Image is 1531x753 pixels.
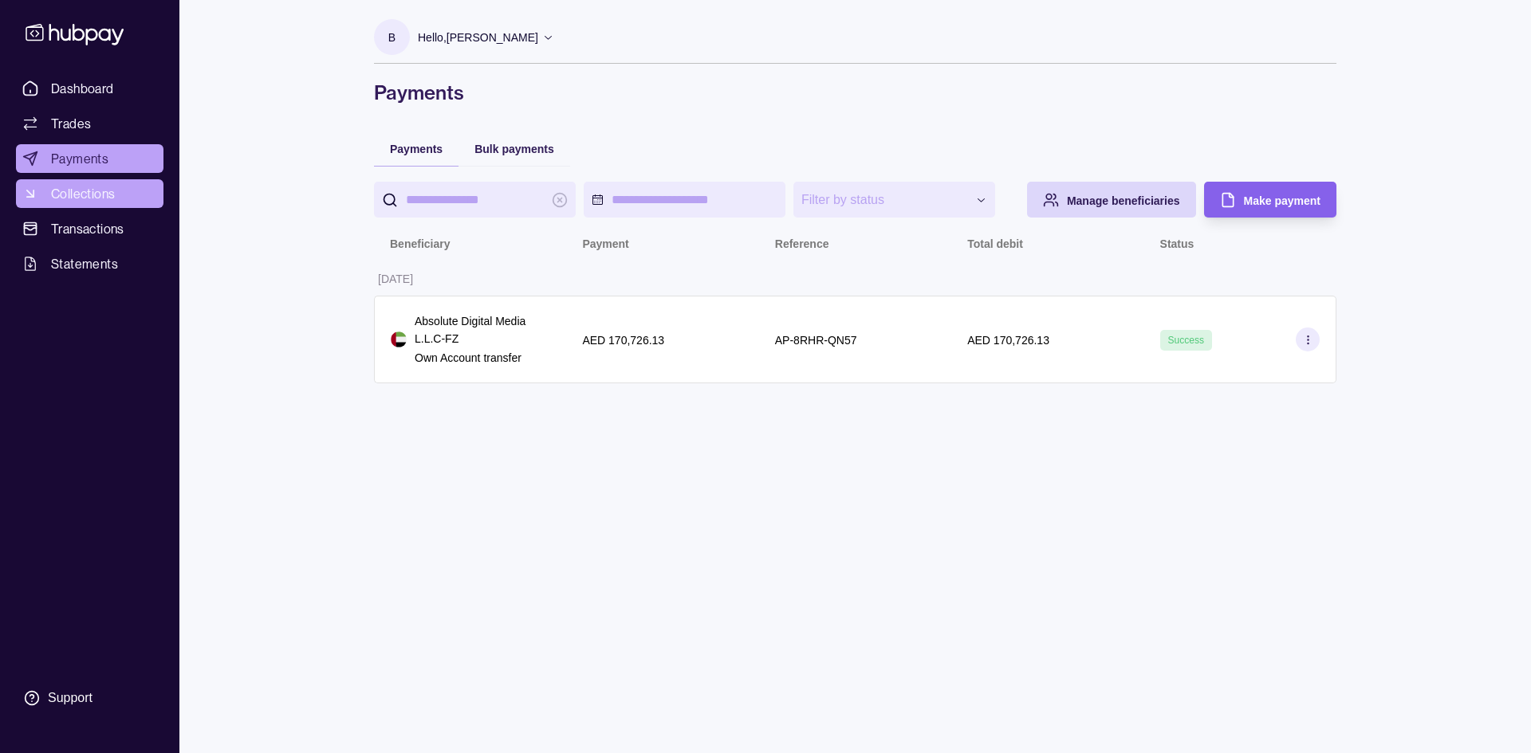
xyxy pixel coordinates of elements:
span: Dashboard [51,79,114,98]
span: Bulk payments [474,143,554,155]
a: Collections [16,179,163,208]
a: Statements [16,249,163,278]
span: Payments [51,149,108,168]
span: Payments [390,143,443,155]
p: Absolute Digital Media L.L.C-FZ [415,312,550,347]
p: Reference [775,237,829,250]
p: Total debit [967,237,1023,250]
div: Support [48,689,92,707]
p: B [388,29,396,46]
button: Manage beneficiaries [1027,182,1196,218]
a: Payments [16,144,163,173]
span: Make payment [1244,194,1320,207]
span: Statements [51,254,118,273]
a: Trades [16,109,163,138]
span: Transactions [51,219,124,238]
a: Transactions [16,214,163,243]
p: [DATE] [378,273,413,285]
img: ae [391,331,407,347]
span: Collections [51,184,115,203]
p: Payment [582,237,628,250]
input: search [406,182,544,218]
span: Success [1168,335,1204,346]
span: Trades [51,114,91,133]
p: Status [1160,237,1194,250]
p: AED 170,726.13 [582,334,664,347]
span: Manage beneficiaries [1067,194,1180,207]
a: Dashboard [16,74,163,103]
p: Own Account transfer [415,349,550,367]
h1: Payments [374,80,1336,105]
p: Beneficiary [390,237,450,250]
p: AP-8RHR-QN57 [775,334,857,347]
p: AED 170,726.13 [967,334,1049,347]
a: Support [16,681,163,715]
button: Make payment [1204,182,1336,218]
p: Hello, [PERSON_NAME] [418,29,538,46]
